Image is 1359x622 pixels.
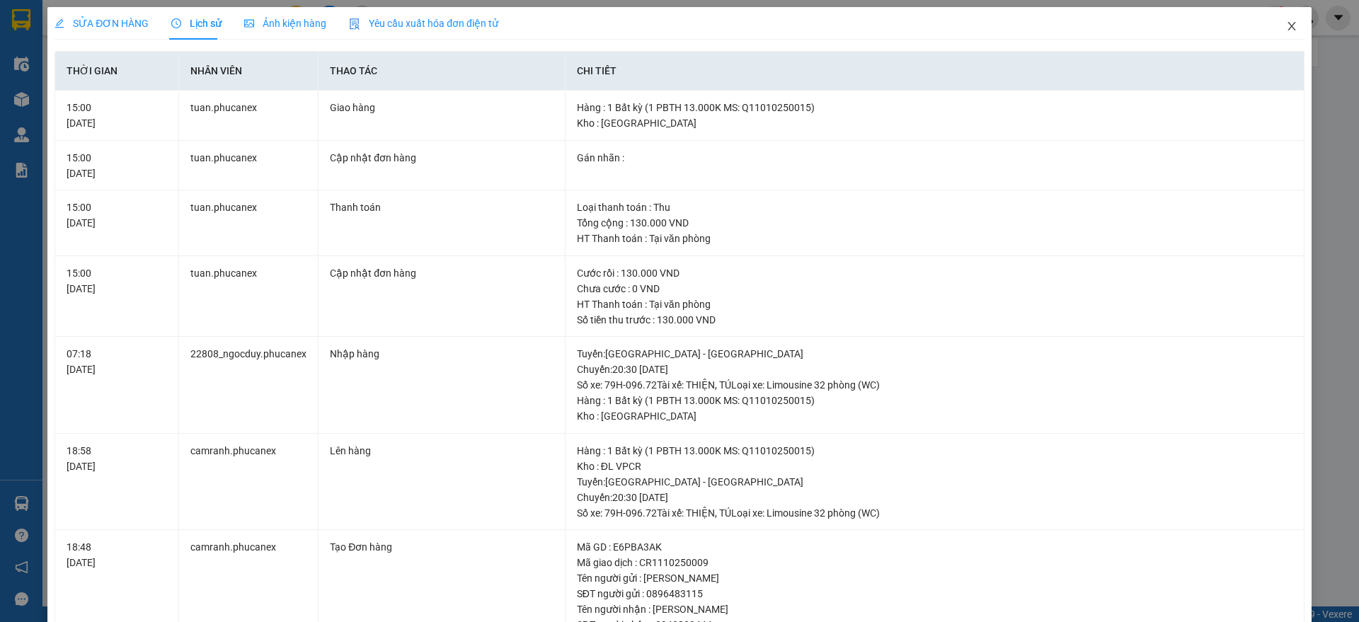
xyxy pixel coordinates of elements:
[244,18,254,28] span: picture
[349,18,360,30] img: icon
[330,539,554,555] div: Tạo Đơn hàng
[577,265,1292,281] div: Cước rồi : 130.000 VND
[577,555,1292,570] div: Mã giao dịch : CR1110250009
[577,601,1292,617] div: Tên người nhận : [PERSON_NAME]
[179,256,319,338] td: tuan.phucanex
[67,200,167,231] div: 15:00 [DATE]
[55,52,179,91] th: Thời gian
[577,100,1292,115] div: Hàng : 1 Bất kỳ (1 PBTH 13.000K MS: Q11010250015)
[577,443,1292,459] div: Hàng : 1 Bất kỳ (1 PBTH 13.000K MS: Q11010250015)
[171,18,181,28] span: clock-circle
[179,434,319,531] td: camranh.phucanex
[67,346,167,377] div: 07:18 [DATE]
[330,100,554,115] div: Giao hàng
[244,18,326,29] span: Ảnh kiện hàng
[67,443,167,474] div: 18:58 [DATE]
[577,459,1292,474] div: Kho : ĐL VPCR
[330,200,554,215] div: Thanh toán
[179,91,319,141] td: tuan.phucanex
[330,443,554,459] div: Lên hàng
[577,539,1292,555] div: Mã GD : E6PBA3AK
[55,18,64,28] span: edit
[577,231,1292,246] div: HT Thanh toán : Tại văn phòng
[577,150,1292,166] div: Gán nhãn :
[319,52,566,91] th: Thao tác
[67,100,167,131] div: 15:00 [DATE]
[330,346,554,362] div: Nhập hàng
[577,570,1292,586] div: Tên người gửi : [PERSON_NAME]
[330,150,554,166] div: Cập nhật đơn hàng
[67,150,167,181] div: 15:00 [DATE]
[577,200,1292,215] div: Loại thanh toán : Thu
[577,215,1292,231] div: Tổng cộng : 130.000 VND
[577,346,1292,393] div: Tuyến : [GEOGRAPHIC_DATA] - [GEOGRAPHIC_DATA] Chuyến: 20:30 [DATE] Số xe: 79H-096.72 Tài xế: THIỆ...
[67,539,167,570] div: 18:48 [DATE]
[577,296,1292,312] div: HT Thanh toán : Tại văn phòng
[566,52,1304,91] th: Chi tiết
[577,115,1292,131] div: Kho : [GEOGRAPHIC_DATA]
[179,141,319,191] td: tuan.phucanex
[577,474,1292,521] div: Tuyến : [GEOGRAPHIC_DATA] - [GEOGRAPHIC_DATA] Chuyến: 20:30 [DATE] Số xe: 79H-096.72 Tài xế: THIỆ...
[171,18,222,29] span: Lịch sử
[1272,7,1312,47] button: Close
[179,337,319,434] td: 22808_ngocduy.phucanex
[67,265,167,296] div: 15:00 [DATE]
[577,408,1292,424] div: Kho : [GEOGRAPHIC_DATA]
[330,265,554,281] div: Cập nhật đơn hàng
[577,312,1292,328] div: Số tiền thu trước : 130.000 VND
[179,52,319,91] th: Nhân viên
[577,281,1292,296] div: Chưa cước : 0 VND
[55,18,149,29] span: SỬA ĐƠN HÀNG
[179,190,319,256] td: tuan.phucanex
[577,586,1292,601] div: SĐT người gửi : 0896483115
[1286,21,1297,32] span: close
[349,18,498,29] span: Yêu cầu xuất hóa đơn điện tử
[577,393,1292,408] div: Hàng : 1 Bất kỳ (1 PBTH 13.000K MS: Q11010250015)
